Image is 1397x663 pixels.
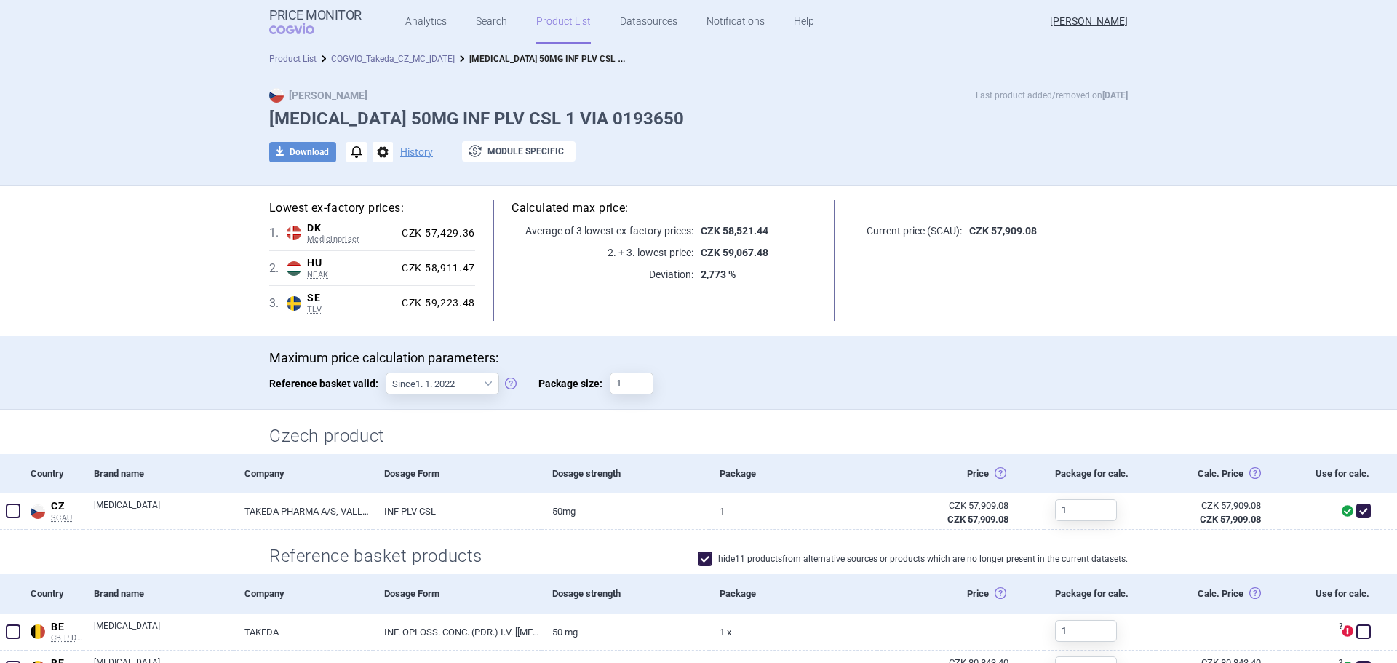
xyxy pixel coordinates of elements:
button: History [400,147,433,157]
div: Use for calc. [1279,574,1377,614]
a: CZK 57,909.08CZK 57,909.08 [1156,493,1279,531]
strong: Price Monitor [269,8,362,23]
span: SE [307,292,396,305]
input: 1 [1055,499,1117,521]
span: 1 . [269,224,287,242]
button: Download [269,142,336,162]
p: Average of 3 lowest ex-factory prices: [512,223,693,238]
p: 2. + 3. lowest price: [512,245,693,260]
a: COGVIO_Takeda_CZ_MC_[DATE] [331,54,455,64]
h1: [MEDICAL_DATA] 50MG INF PLV CSL 1 VIA 0193650 [269,108,1128,130]
strong: 2,773 % [701,269,736,280]
img: Denmark [287,226,301,240]
span: Medicinpriser [307,234,396,245]
span: ? [1336,622,1345,631]
img: Sweden [287,296,301,311]
li: Product List [269,52,317,66]
span: BE [51,621,83,634]
div: Package for calc. [1044,454,1156,493]
strong: CZK 57,909.08 [1200,514,1261,525]
strong: [PERSON_NAME] [269,90,367,101]
div: CZK 58,911.47 [396,262,475,275]
span: DK [307,222,396,235]
a: 50MG [541,493,709,529]
p: Maximum price calculation parameters: [269,350,1128,366]
a: TAKEDA [234,614,373,650]
label: hide 11 products from alternative sources or products which are no longer present in the current ... [698,552,1128,566]
p: Last product added/removed on [976,88,1128,103]
img: Belgium [31,624,45,639]
div: CZK 59,223.48 [396,297,475,310]
div: Dosage strength [541,454,709,493]
div: Package [709,574,876,614]
select: Reference basket valid: [386,373,499,394]
div: Dosage strength [541,574,709,614]
h5: Calculated max price: [512,200,816,216]
span: CZ [51,500,83,513]
input: Package size: [610,373,653,394]
a: Price MonitorCOGVIO [269,8,362,36]
div: Use for calc. [1279,454,1377,493]
a: CZCZSCAU [26,497,83,523]
strong: [DATE] [1102,90,1128,100]
div: Country [26,454,83,493]
a: BEBECBIP DCI [26,618,83,643]
strong: CZK 58,521.44 [701,225,768,237]
div: Company [234,574,373,614]
div: Company [234,454,373,493]
a: 50 mg [541,614,709,650]
li: COGVIO_Takeda_CZ_MC_09.10.2025 [317,52,455,66]
a: [MEDICAL_DATA] [94,499,234,525]
img: Hungary [287,261,301,276]
div: CZK 57,909.08 [1167,499,1261,512]
div: Package [709,454,876,493]
span: Reference basket valid: [269,373,386,394]
div: CZK 57,429.36 [396,227,475,240]
button: Module specific [462,141,576,162]
span: HU [307,257,396,270]
div: Dosage Form [373,454,541,493]
abbr: Česko ex-factory [888,499,1008,525]
span: CBIP DCI [51,633,83,643]
div: CZK 57,909.08 [888,499,1008,512]
span: 3 . [269,295,287,312]
p: Current price (SCAU): [853,223,962,238]
div: Package for calc. [1044,574,1156,614]
div: Price [877,574,1044,614]
span: TLV [307,305,396,315]
span: SCAU [51,513,83,523]
a: [MEDICAL_DATA] [94,619,234,646]
div: Calc. Price [1156,574,1279,614]
li: ADCETRIS 50MG INF PLV CSL 1 VIA 0193650 [455,52,629,66]
div: Brand name [83,454,234,493]
span: COGVIO [269,23,335,34]
a: INF PLV CSL [373,493,541,529]
span: NEAK [307,270,396,280]
a: 1 [709,493,876,529]
div: Price [877,454,1044,493]
a: Product List [269,54,317,64]
div: Calc. Price [1156,454,1279,493]
div: Brand name [83,574,234,614]
span: Package size: [538,373,610,394]
h2: Czech product [269,424,1128,448]
span: 2 . [269,260,287,277]
input: 1 [1055,620,1117,642]
strong: [MEDICAL_DATA] 50MG INF PLV CSL 1 VIA 0193650 [469,51,677,65]
a: 1 x [709,614,876,650]
img: Czech Republic [31,504,45,519]
h2: Reference basket products [269,544,494,568]
div: Dosage Form [373,574,541,614]
a: TAKEDA PHARMA A/S, VALLENSBAEK STRAND [234,493,373,529]
a: INF. OPLOSS. CONC. (PDR.) I.V. [[MEDICAL_DATA].] [373,614,541,650]
strong: CZK 59,067.48 [701,247,768,258]
div: Country [26,574,83,614]
h5: Lowest ex-factory prices: [269,200,475,216]
p: Deviation: [512,267,693,282]
img: CZ [269,88,284,103]
strong: CZK 57,909.08 [947,514,1008,525]
strong: CZK 57,909.08 [969,225,1037,237]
